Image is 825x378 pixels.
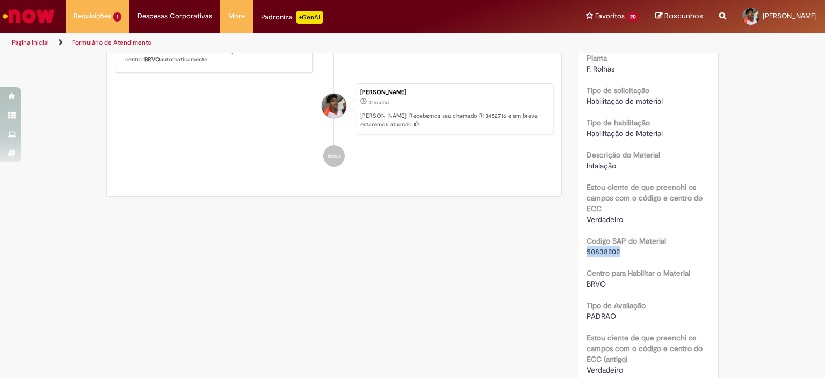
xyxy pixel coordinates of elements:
b: Descrição do Material [587,150,660,160]
b: Estou ciente de que preenchi os campos com o código e centro do ECC (antigo) [587,333,703,364]
span: BRVO [587,279,606,289]
span: PADRAO [587,311,616,321]
div: [PERSON_NAME] [360,89,547,96]
p: [PERSON_NAME]! Recebemos seu chamado R13452716 e em breve estaremos atuando. [360,112,547,129]
span: Verdadeiro [587,365,623,375]
li: ISRAEL TAITE [115,83,553,135]
b: Tipo de Avaliação [587,301,646,310]
img: ServiceNow [1,5,56,27]
span: Favoritos [595,11,625,22]
b: Centro para Habilitar o Material [587,268,690,278]
span: Intalação [587,161,616,170]
span: Habilitação de material [587,96,663,106]
ul: Trilhas de página [8,33,542,53]
a: Formulário de Atendimento [72,38,151,47]
b: Estou ciente de que preenchi os campos com o código e centro do ECC [587,182,703,213]
span: Despesas Corporativas [137,11,212,22]
span: More [228,11,245,22]
b: Tipo de solicitação [587,85,649,95]
span: 20 [627,12,639,22]
p: +GenAi [296,11,323,24]
span: [PERSON_NAME] [763,11,817,20]
a: Rascunhos [655,11,703,22]
time: 27/08/2025 14:17:52 [368,99,389,105]
span: Habilitação de Material [587,129,663,138]
span: 34m atrás [368,99,389,105]
b: Codigo SAP do Material [587,236,666,246]
span: F. Rolhas [587,64,614,74]
span: Rascunhos [664,11,703,21]
div: Padroniza [261,11,323,24]
span: Requisições [74,11,111,22]
b: BRVO [144,55,160,63]
span: Verdadeiro [587,215,623,224]
b: Planta [587,53,607,63]
div: ISRAEL TAITE [322,94,346,118]
span: 50838202 [587,247,620,256]
span: 1 [113,12,121,22]
a: Página inicial [12,38,49,47]
b: Tipo de habilitação [587,118,650,127]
